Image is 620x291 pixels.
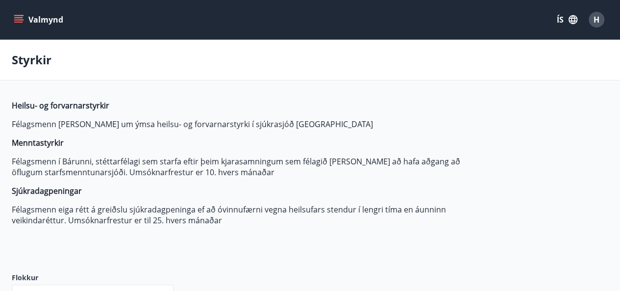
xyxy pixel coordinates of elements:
[12,156,474,178] p: Félagsmenn í Bárunni, stéttarfélagi sem starfa eftir þeim kjarasamningum sem félagið [PERSON_NAME...
[12,11,67,28] button: menu
[594,14,599,25] span: H
[12,52,51,68] p: Styrkir
[551,11,583,28] button: ÍS
[585,8,608,31] button: H
[12,119,474,130] p: Félagsmenn [PERSON_NAME] um ýmsa heilsu- og forvarnarstyrki í sjúkrasjóð [GEOGRAPHIC_DATA]
[12,185,82,196] strong: Sjúkradagpeningar
[12,137,64,148] strong: Menntastyrkir
[12,100,109,111] strong: Heilsu- og forvarnarstyrkir
[12,273,174,283] label: Flokkur
[12,204,474,226] p: Félagsmenn eiga rétt á greiðslu sjúkradagpeninga ef að óvinnufærni vegna heilsufars stendur í len...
